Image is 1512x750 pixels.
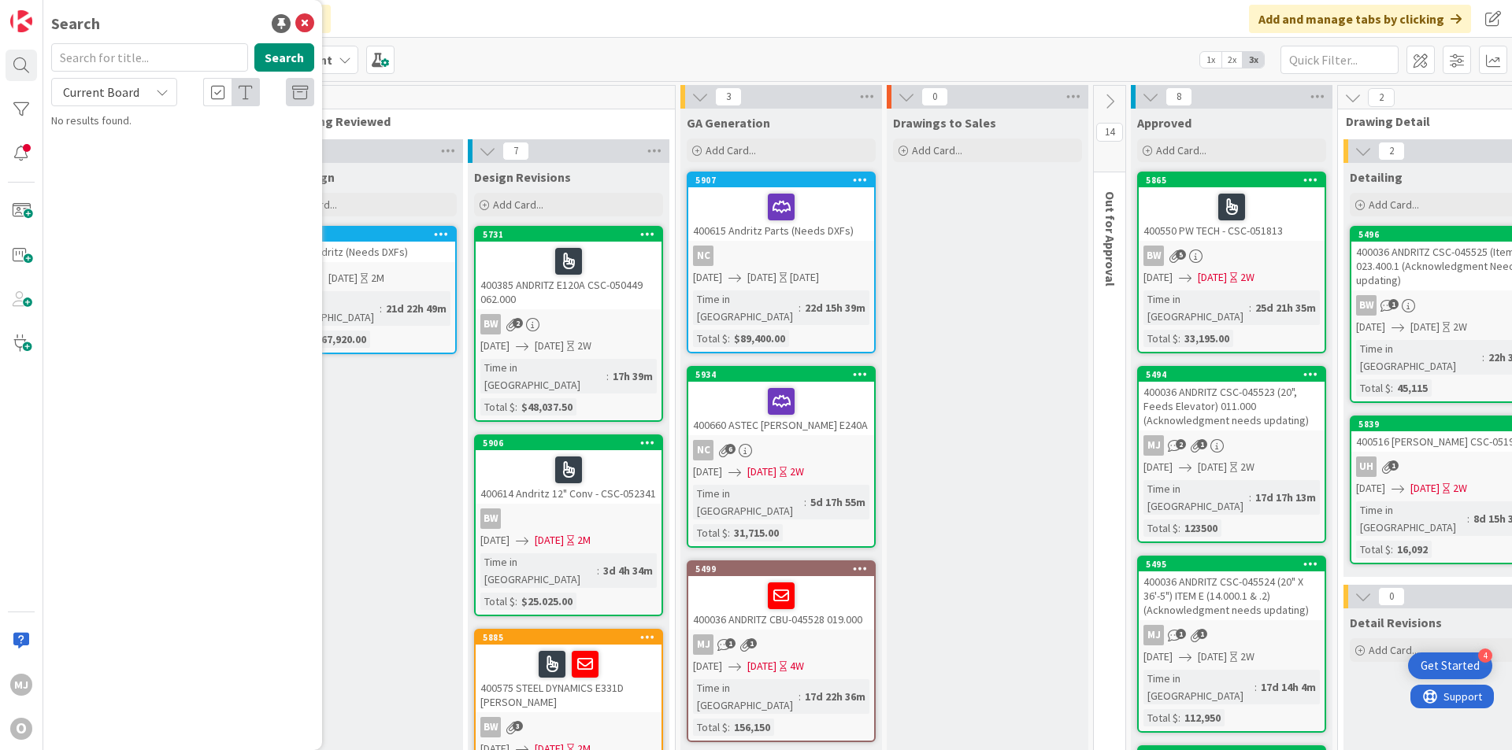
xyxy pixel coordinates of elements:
div: 5885400575 STEEL DYNAMICS E331D [PERSON_NAME] [476,630,661,712]
div: BW [476,717,661,737]
span: : [1391,541,1393,558]
div: No results found. [51,113,314,129]
span: [DATE] [1410,480,1440,497]
span: 7 [502,142,529,161]
span: : [1178,330,1180,347]
div: 400645 Andritz (Needs DXFs) [269,242,455,262]
span: [DATE] [1410,319,1440,335]
span: 2 [513,318,523,328]
div: 45,115 [1393,379,1432,397]
div: $48,037.50 [517,398,576,416]
span: Add Card... [1369,198,1419,212]
span: 1 [1388,460,1399,471]
div: Total $ [693,719,728,736]
div: $89,400.00 [730,330,789,347]
div: O [10,718,32,740]
span: [DATE] [1143,269,1173,286]
button: Search [254,43,314,72]
div: uh [1356,456,1377,477]
span: : [728,330,730,347]
div: 25d 21h 35m [1251,299,1320,316]
span: 2 [1176,439,1186,449]
input: Quick Filter... [1280,46,1399,74]
div: 4 [1478,648,1492,663]
div: 21d 22h 49m [382,300,450,317]
div: NC [688,246,874,266]
span: [DATE] [693,658,722,674]
span: Add Card... [493,198,543,212]
div: 5934 [695,369,874,380]
div: MJ [1139,625,1325,645]
span: [DATE] [328,270,358,286]
span: : [799,299,801,316]
div: 5731 [483,229,661,240]
span: 3x [1243,52,1264,68]
div: 2W [790,464,804,480]
span: Approved [1137,115,1191,131]
span: Support [33,2,72,21]
div: Total $ [480,593,515,610]
div: MJ [688,634,874,655]
span: Out for Approval [1102,191,1118,286]
div: Total $ [693,330,728,347]
span: Current Board [63,84,139,100]
div: Time in [GEOGRAPHIC_DATA] [693,485,804,519]
span: [DATE] [1198,459,1227,475]
div: 5499400036 ANDRITZ CBU-045528 019.000 [688,562,874,630]
div: 400036 ANDRITZ CSC-045523 (20", Feeds Elevator) 011.000 (Acknowledgment needs updating) [1139,382,1325,430]
input: Search for title... [51,43,248,72]
div: 5926 [276,229,455,240]
span: 1 [1197,629,1207,639]
div: MJ [1139,435,1325,456]
span: : [515,593,517,610]
div: Total $ [480,398,515,416]
div: 5865400550 PW TECH - CSC-051813 [1139,173,1325,241]
span: 1 [747,638,757,648]
div: 5495 [1139,557,1325,571]
span: GA Generation [687,115,770,131]
div: NC [693,440,713,460]
div: 5906 [476,436,661,450]
div: 2W [1240,269,1254,286]
div: 33,195.00 [1180,330,1233,347]
div: 2W [577,338,591,354]
div: BW [1143,246,1164,266]
div: 5495400036 ANDRITZ CSC-045524 (20" X 36'-5") ITEM E (14.000.1 & .2) (Acknowledgment needs updating) [1139,557,1325,620]
span: 3 [715,87,742,106]
div: Time in [GEOGRAPHIC_DATA] [1356,340,1482,375]
span: [DATE] [1356,480,1385,497]
div: BW [476,314,661,334]
div: Time in [GEOGRAPHIC_DATA] [480,359,606,393]
div: 5885 [476,630,661,645]
span: [DATE] [693,269,722,286]
div: 22d 15h 39m [801,299,869,316]
span: : [1249,489,1251,506]
div: MJ [693,634,713,655]
div: 5907 [695,175,874,186]
div: Time in [GEOGRAPHIC_DATA] [1143,670,1254,704]
span: 1 [725,638,736,648]
div: Total $ [1356,541,1391,558]
div: 112,950 [1180,709,1225,726]
div: 400385 ANDRITZ E120A CSC-050449 062.000 [476,242,661,309]
div: Time in [GEOGRAPHIC_DATA] [1143,480,1249,515]
div: Open Get Started checklist, remaining modules: 4 [1408,652,1492,679]
span: : [1249,299,1251,316]
span: : [1254,678,1257,696]
span: 8 [1165,87,1192,106]
div: Total $ [693,524,728,541]
span: : [1178,709,1180,726]
div: 123500 [1180,519,1221,537]
div: 5926400645 Andritz (Needs DXFs) [269,227,455,262]
span: [DATE] [1143,648,1173,665]
div: 400660 ASTEC [PERSON_NAME] E240A [688,382,874,435]
span: [DATE] [480,338,510,354]
div: 5499 [688,562,874,576]
div: Total $ [1356,379,1391,397]
div: 5494400036 ANDRITZ CSC-045523 (20", Feeds Elevator) 011.000 (Acknowledgment needs updating) [1139,368,1325,430]
div: 400550 PW TECH - CSC-051813 [1139,187,1325,241]
div: 3d 4h 34m [599,562,657,579]
span: [DATE] [535,338,564,354]
span: Drawings to Sales [893,115,996,131]
div: $25.025.00 [517,593,576,610]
